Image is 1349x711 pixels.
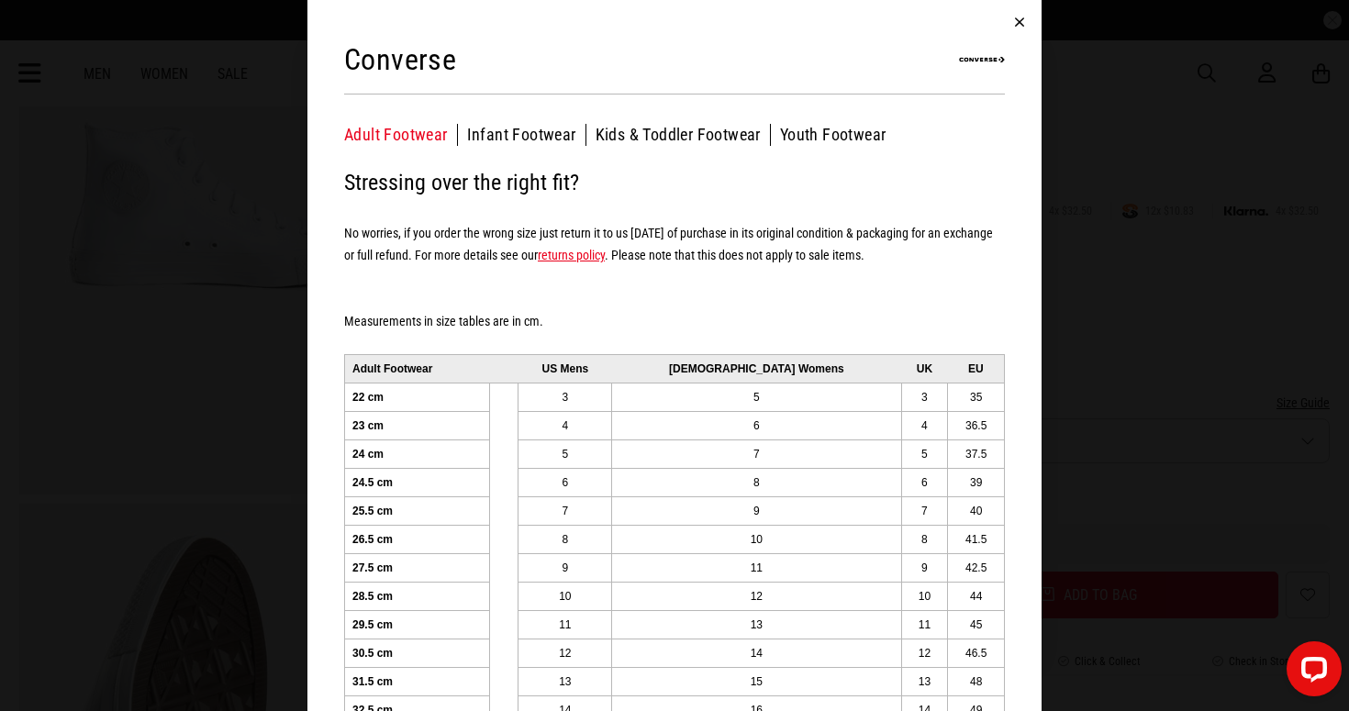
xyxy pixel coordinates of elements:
td: 39 [948,468,1005,496]
td: 22 cm [345,383,490,411]
td: 28.5 cm [345,582,490,610]
h5: Measurements in size tables are in cm. [344,288,1005,332]
td: 4 [518,411,612,439]
td: 7 [612,439,901,468]
td: 26.5 cm [345,525,490,553]
td: 6 [901,468,948,496]
td: Adult Footwear [345,354,490,383]
button: Kids & Toddler Footwear [596,124,771,146]
td: 44 [948,582,1005,610]
button: Infant Footwear [467,124,586,146]
td: 4 [901,411,948,439]
td: 29.5 cm [345,610,490,639]
td: 23 cm [345,411,490,439]
td: UK [901,354,948,383]
td: 9 [612,496,901,525]
td: 3 [901,383,948,411]
td: US Mens [518,354,612,383]
td: 9 [901,553,948,582]
td: 8 [518,525,612,553]
td: 48 [948,667,1005,695]
td: 3 [518,383,612,411]
td: 37.5 [948,439,1005,468]
td: 13 [518,667,612,695]
td: 24.5 cm [345,468,490,496]
td: 30.5 cm [345,639,490,667]
td: 9 [518,553,612,582]
td: 14 [612,639,901,667]
td: 12 [612,582,901,610]
td: EU [948,354,1005,383]
td: 6 [612,411,901,439]
td: 13 [612,610,901,639]
td: 45 [948,610,1005,639]
td: 40 [948,496,1005,525]
td: 8 [901,525,948,553]
button: Youth Footwear [780,124,886,146]
img: Converse [959,37,1005,83]
td: 5 [901,439,948,468]
td: 13 [901,667,948,695]
td: 36.5 [948,411,1005,439]
td: 10 [518,582,612,610]
td: 10 [901,582,948,610]
td: 35 [948,383,1005,411]
td: 5 [518,439,612,468]
td: 12 [901,639,948,667]
td: 6 [518,468,612,496]
td: 5 [612,383,901,411]
iframe: LiveChat chat widget [1272,634,1349,711]
td: 10 [612,525,901,553]
h5: No worries, if you order the wrong size just return it to us [DATE] of purchase in its original c... [344,222,1005,266]
td: 31.5 cm [345,667,490,695]
td: 7 [518,496,612,525]
td: 12 [518,639,612,667]
h2: Converse [344,41,456,78]
td: 41.5 [948,525,1005,553]
td: 11 [518,610,612,639]
td: 11 [612,553,901,582]
td: 11 [901,610,948,639]
td: 15 [612,667,901,695]
td: 24 cm [345,439,490,468]
td: 46.5 [948,639,1005,667]
td: 42.5 [948,553,1005,582]
h2: Stressing over the right fit? [344,164,1005,201]
td: [DEMOGRAPHIC_DATA] Womens [612,354,901,383]
button: Adult Footwear [344,124,458,146]
td: 7 [901,496,948,525]
td: 25.5 cm [345,496,490,525]
td: 27.5 cm [345,553,490,582]
a: returns policy [538,248,605,262]
td: 8 [612,468,901,496]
